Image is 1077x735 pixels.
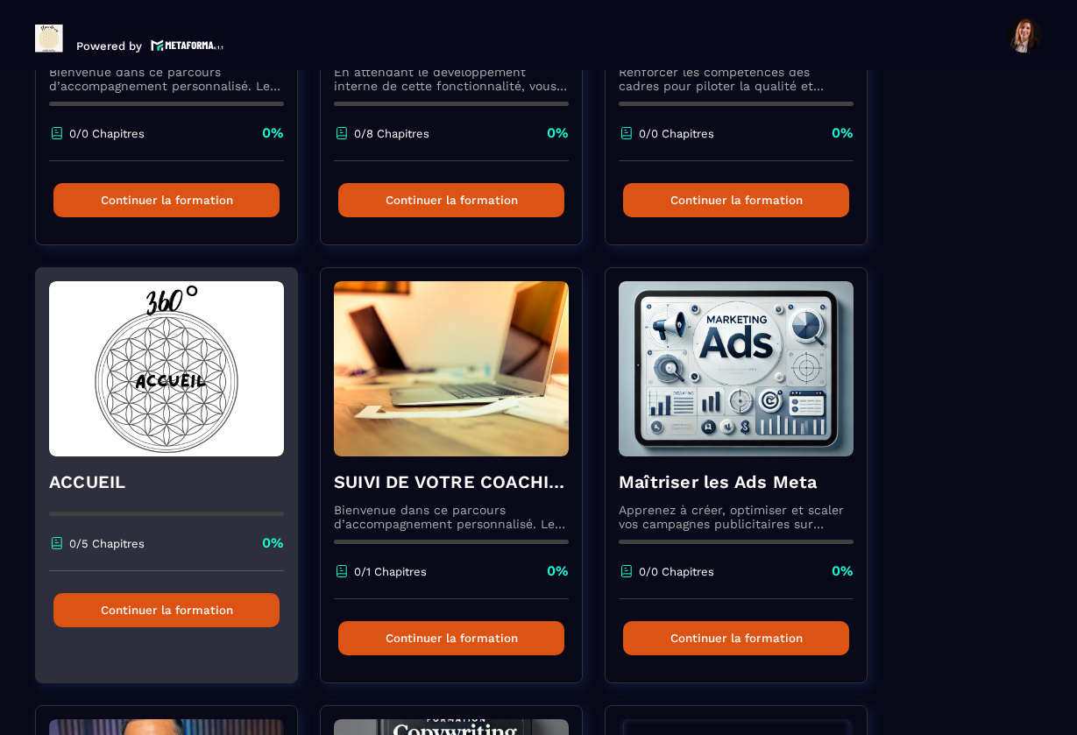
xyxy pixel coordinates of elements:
button: Continuer la formation [623,621,849,655]
p: 0/5 Chapitres [69,537,145,550]
img: logo [151,38,224,53]
img: formation-background [619,281,854,456]
img: formation-background [334,281,569,456]
p: Powered by [76,39,142,53]
h4: ACCUEIL [49,470,284,494]
p: 0/0 Chapitres [69,127,145,140]
img: logo-branding [35,25,63,53]
p: 0/0 Chapitres [639,565,714,578]
p: 0% [262,534,284,553]
h4: SUIVI DE VOTRE COACHING [334,470,569,494]
img: formation-background [49,281,284,456]
p: 0% [547,562,569,581]
p: Bienvenue dans ce parcours d’accompagnement personnalisé. Le coaching que vous commencez aujourd’... [334,503,569,531]
p: Apprenez à créer, optimiser et scaler vos campagnes publicitaires sur Facebook et Instagram. [619,503,854,531]
p: 0% [262,124,284,143]
p: 0% [547,124,569,143]
p: Renforcer les compétences des cadres pour piloter la qualité et l’hygiène au quotidien, tout en i... [619,65,854,93]
button: Continuer la formation [338,183,564,217]
p: 0/0 Chapitres [639,127,714,140]
button: Continuer la formation [53,593,280,627]
button: Continuer la formation [623,183,849,217]
p: 0% [832,124,854,143]
a: formation-backgroundACCUEIL0/5 Chapitres0%Continuer la formation [35,267,320,705]
h4: Maîtriser les Ads Meta [619,470,854,494]
a: formation-backgroundMaîtriser les Ads MetaApprenez à créer, optimiser et scaler vos campagnes pub... [605,267,889,705]
p: En attendant le développement interne de cette fonctionnalité, vous pouvez déjà l’utiliser avec C... [334,65,569,93]
a: formation-backgroundSUIVI DE VOTRE COACHINGBienvenue dans ce parcours d’accompagnement personnali... [320,267,605,705]
p: 0% [832,562,854,581]
p: 0/1 Chapitres [354,565,427,578]
button: Continuer la formation [53,183,280,217]
button: Continuer la formation [338,621,564,655]
p: 0/8 Chapitres [354,127,429,140]
p: Bienvenue dans ce parcours d’accompagnement personnalisé. Le coaching que vous commencez aujourd’... [49,65,284,93]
